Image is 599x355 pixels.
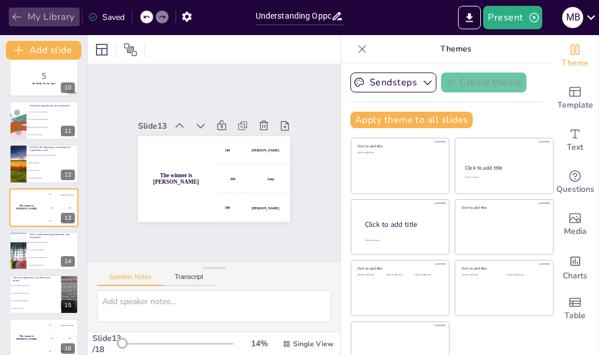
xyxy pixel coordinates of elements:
[552,161,598,204] div: Get real-time input from your audience
[61,82,75,93] div: 10
[552,77,598,119] div: Add ready made slides
[556,183,594,196] span: Questions
[214,194,290,222] div: 300
[552,35,598,77] div: Change the overall theme
[9,8,80,26] button: My Library
[214,166,290,194] div: 200
[483,6,542,29] button: Present
[29,170,78,171] span: Eating lunch at school.
[11,293,60,294] span: It has no impact on future decisions.
[9,335,44,340] h4: The winner is [PERSON_NAME]
[462,205,545,209] div: Click to add title
[9,57,78,96] div: 10
[29,249,78,250] span: It is only relevant for businesses.
[29,155,78,156] span: Studying for an exam instead of going out with friends.
[61,343,75,354] div: 16
[562,7,583,28] div: M B
[88,12,125,23] div: Saved
[123,43,137,57] span: Position
[562,6,583,29] button: M B
[9,275,78,313] div: https://cdn.sendsteps.com/images/logo/sendsteps_logo_white.pnghttps://cdn.sendsteps.com/images/lo...
[138,120,167,132] div: Slide 13
[29,177,78,178] span: Watching a movie at home.
[557,99,593,112] span: Template
[462,274,498,277] div: Click to add text
[44,188,78,201] div: 100
[386,274,412,277] div: Click to add text
[68,206,71,208] div: Jaap
[44,214,78,227] div: 300
[552,119,598,161] div: Add text boxes
[552,288,598,330] div: Add a table
[29,134,78,135] span: The total cost of all options.
[61,300,75,311] div: 15
[9,144,78,183] div: https://cdn.sendsteps.com/images/logo/sendsteps_logo_white.pnghttps://cdn.sendsteps.com/images/lo...
[97,273,163,286] button: Speaker Notes
[44,319,78,332] div: 100
[61,170,75,180] div: 12
[9,204,44,210] h4: The winner is [PERSON_NAME]
[564,225,587,238] span: Media
[267,178,274,182] div: Jaap
[29,242,78,243] span: It helps in making informed decisions.
[552,246,598,288] div: Add charts and graphs
[465,164,543,171] div: Click to add title
[564,309,586,322] span: Table
[357,266,441,271] div: Click to add title
[11,301,60,302] span: It only affects financial decisions.
[214,136,290,164] div: 100
[9,101,78,140] div: https://cdn.sendsteps.com/images/logo/sendsteps_logo_white.pnghttps://cdn.sendsteps.com/images/lo...
[464,176,542,179] div: Click to add text
[30,146,75,152] p: Which of the following is an example of opportunity cost?
[9,232,78,270] div: https://cdn.sendsteps.com/images/logo/sendsteps_logo_white.pnghttps://cdn.sendsteps.com/images/lo...
[29,119,78,120] span: The cost of the most expensive option.
[92,40,111,59] div: Layout
[293,339,333,349] span: Single View
[245,338,273,349] div: 14 %
[30,233,75,239] p: Why is understanding opportunity cost important?
[29,111,78,112] span: The value of the next best alternative.
[32,82,56,85] strong: Get Ready for the Quiz!
[458,6,481,29] button: Export to PowerPoint
[563,270,587,282] span: Charts
[13,276,58,282] p: How can opportunity cost affect your future?
[44,332,78,344] div: 200
[9,188,78,227] div: https://cdn.sendsteps.com/images/logo/sendsteps_logo_white.pnghttps://cdn.sendsteps.com/images/lo...
[441,73,526,92] button: Create theme
[365,239,439,242] div: Click to add body
[365,220,440,230] div: Click to add title
[29,257,78,258] span: It has no effect on personal choices.
[507,274,544,277] div: Click to add text
[252,206,279,211] div: [PERSON_NAME]
[371,35,540,63] p: Themes
[357,151,441,154] div: Click to add text
[552,204,598,246] div: Add images, graphics, shapes or video
[68,337,71,339] div: Jaap
[256,8,332,25] input: Insert title
[462,266,545,271] div: Click to add title
[350,112,473,128] button: Apply theme to all slides
[11,285,60,287] span: It helps you evaluate current choices.
[13,69,75,82] p: 5
[415,274,441,277] div: Click to add text
[29,126,78,127] span: The benefits of the option not chosen.
[357,274,384,277] div: Click to add text
[61,213,75,223] div: 13
[29,163,78,164] span: Buying a new phone.
[61,126,75,136] div: 11
[61,256,75,267] div: 14
[11,308,60,309] span: It simplifies all choices.
[562,57,588,70] span: Theme
[252,149,279,153] div: [PERSON_NAME]
[350,73,436,92] button: Sendsteps
[163,273,215,286] button: Transcript
[138,173,214,185] h4: The winner is [PERSON_NAME]
[92,333,121,355] div: Slide 13 / 18
[567,141,583,154] span: Text
[29,264,78,266] span: It simplifies decision-making.
[6,41,81,60] button: Add slide
[44,201,78,214] div: 200
[357,144,441,149] div: Click to add title
[30,104,75,108] p: What does opportunity cost represent?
